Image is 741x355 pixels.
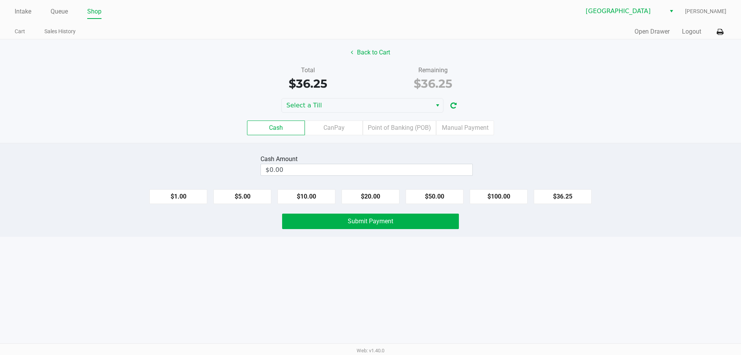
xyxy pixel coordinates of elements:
div: Remaining [376,66,490,75]
span: Select a Till [286,101,427,110]
button: $5.00 [213,189,271,204]
div: $36.25 [376,75,490,92]
span: [GEOGRAPHIC_DATA] [586,7,661,16]
label: Cash [247,121,305,135]
label: Point of Banking (POB) [363,121,436,135]
button: $1.00 [149,189,207,204]
button: Select [666,4,677,18]
a: Shop [87,6,102,17]
button: $10.00 [277,189,335,204]
a: Sales History [44,27,76,36]
button: $50.00 [406,189,464,204]
label: Manual Payment [436,121,494,135]
div: Total [251,66,365,75]
button: Submit Payment [282,214,459,229]
button: $20.00 [342,189,399,204]
a: Intake [15,6,31,17]
a: Cart [15,27,25,36]
button: Logout [682,27,701,36]
a: Queue [51,6,68,17]
span: Web: v1.40.0 [357,348,384,353]
button: $36.25 [534,189,592,204]
span: Submit Payment [348,217,393,225]
button: Back to Cart [346,45,395,60]
div: $36.25 [251,75,365,92]
div: Cash Amount [261,155,301,164]
span: [PERSON_NAME] [685,7,726,15]
button: $100.00 [470,189,528,204]
label: CanPay [305,121,363,135]
button: Open Drawer [634,27,670,36]
button: Select [432,99,443,112]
